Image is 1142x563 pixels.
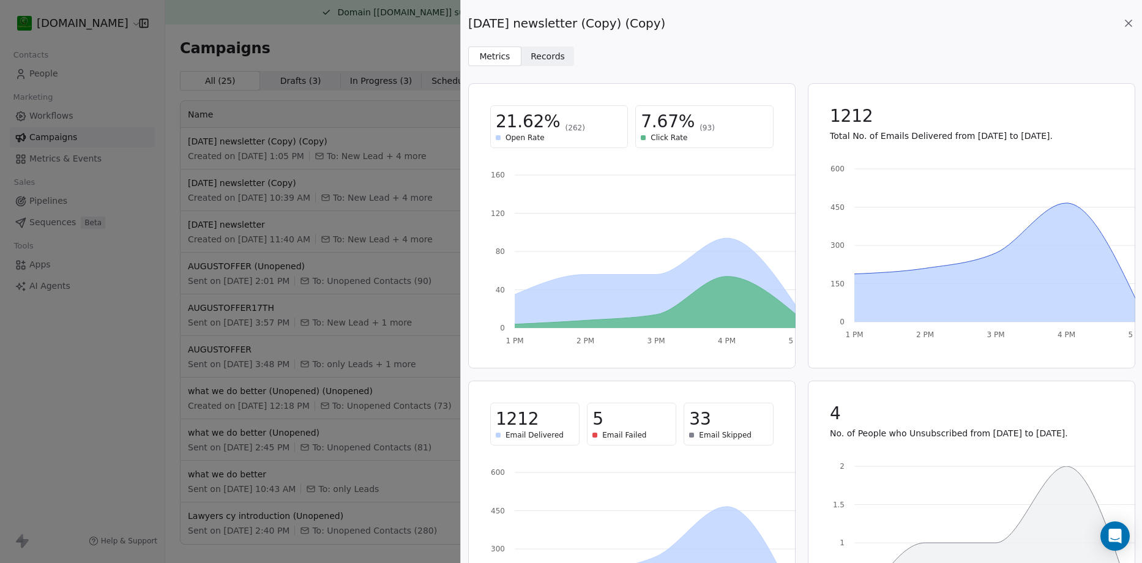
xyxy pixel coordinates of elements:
tspan: 120 [491,209,505,218]
tspan: 300 [830,241,845,250]
span: 1212 [496,408,539,430]
tspan: 450 [491,507,505,515]
p: No. of People who Unsubscribed from [DATE] to [DATE]. [830,427,1113,439]
tspan: 80 [496,247,505,256]
tspan: 1.5 [832,501,844,509]
tspan: 160 [491,171,505,179]
p: Total No. of Emails Delivered from [DATE] to [DATE]. [830,130,1113,142]
tspan: 600 [830,165,845,173]
span: 4 [830,403,841,425]
tspan: 3 PM [647,337,665,345]
tspan: 0 [500,324,505,332]
span: 21.62% [496,111,561,133]
div: Open Intercom Messenger [1100,521,1130,551]
tspan: 0 [840,318,845,326]
span: 5 [592,408,603,430]
span: Open Rate [506,133,545,143]
span: 33 [689,408,711,430]
span: Click Rate [651,133,687,143]
span: Records [531,50,565,63]
tspan: 4 PM [1057,330,1075,339]
tspan: 600 [491,468,505,477]
span: 7.67% [641,111,695,133]
tspan: 300 [491,545,505,553]
span: (262) [565,123,585,133]
tspan: 1 [840,539,845,547]
tspan: 2 PM [577,337,594,345]
tspan: 2 [840,462,845,471]
tspan: 1 PM [506,337,523,345]
span: (93) [700,123,715,133]
tspan: 5 PM [788,337,806,345]
span: 1212 [830,105,873,127]
tspan: 450 [830,203,845,212]
tspan: 1 PM [845,330,863,339]
span: Email Delivered [506,430,564,440]
tspan: 40 [496,286,505,294]
tspan: 150 [830,280,845,288]
tspan: 3 PM [987,330,1004,339]
tspan: 4 PM [718,337,736,345]
span: Email Failed [602,430,646,440]
span: Email Skipped [699,430,752,440]
tspan: 2 PM [916,330,933,339]
span: [DATE] newsletter (Copy) (Copy) [468,15,665,32]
